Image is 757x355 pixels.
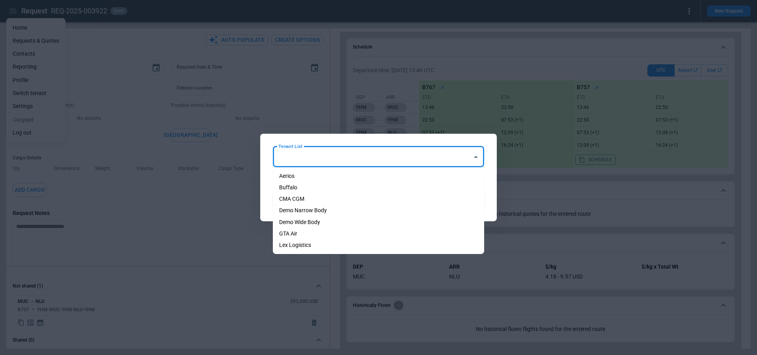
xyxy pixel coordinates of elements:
[273,170,484,182] li: Aerios
[278,143,302,149] label: Tenant List
[273,193,484,205] li: CMA CGM
[273,239,484,251] li: Lex Logistics
[273,217,484,228] li: Demo Wide Body
[470,151,481,163] button: Close
[273,228,484,239] li: GTA Air
[273,205,484,216] li: Demo Narrow Body
[273,182,484,193] li: Buffalo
